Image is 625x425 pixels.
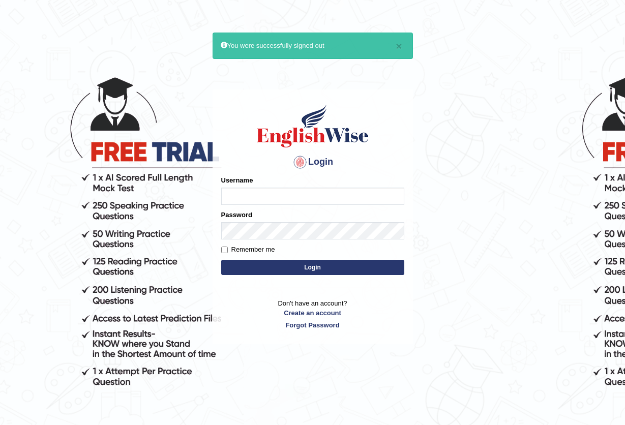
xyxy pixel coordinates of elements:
[221,308,404,318] a: Create an account
[221,210,252,220] label: Password
[221,175,253,185] label: Username
[221,245,275,255] label: Remember me
[221,260,404,275] button: Login
[221,298,404,330] p: Don't have an account?
[213,33,413,58] div: You were successfully signed out
[255,103,371,149] img: Logo of English Wise sign in for intelligent practice with AI
[221,320,404,330] a: Forgot Password
[396,41,402,51] button: ×
[221,154,404,170] h4: Login
[221,247,228,253] input: Remember me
